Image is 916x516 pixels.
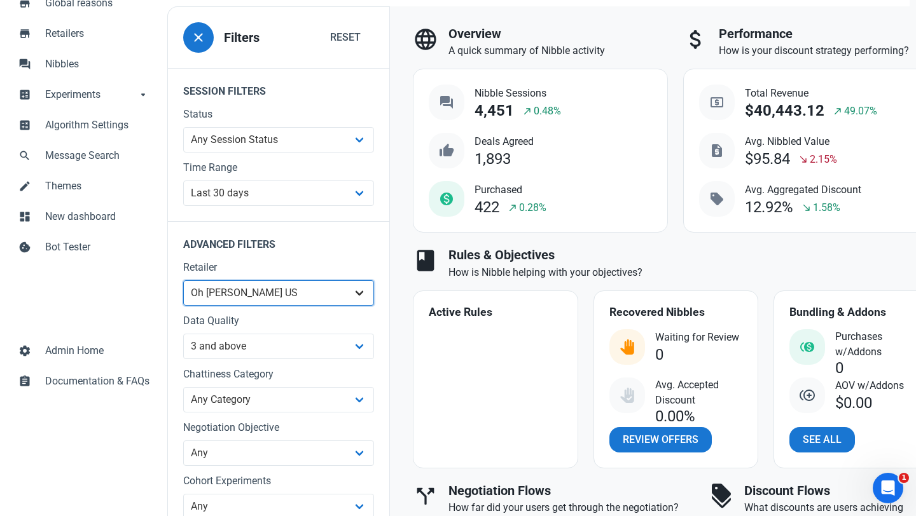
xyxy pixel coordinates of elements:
div: 0.00% [655,408,695,425]
div: 1,893 [475,151,511,168]
div: 422 [475,199,499,216]
a: calculateAlgorithm Settings [10,110,157,140]
span: Admin Home [45,343,149,358]
span: mode_edit [18,179,31,191]
span: Nibble Sessions [475,86,561,101]
span: assignment [18,374,31,386]
a: calculateExperimentsarrow_drop_down [10,79,157,110]
img: status_user_offer_accepted.svg [620,388,635,403]
div: 0 [835,360,843,377]
span: forum [18,57,31,69]
a: searchMessage Search [10,140,157,171]
span: cookie [18,240,31,252]
span: Message Search [45,148,149,163]
span: arrow_drop_down [137,87,149,100]
div: 4,451 [475,102,514,119]
span: north_east [833,106,843,116]
a: assignmentDocumentation & FAQs [10,366,157,397]
h3: Overview [448,27,668,41]
span: Avg. Aggregated Discount [745,182,861,198]
div: $0.00 [835,395,872,412]
span: Avg. Nibbled Value [745,134,837,149]
span: dashboard [18,209,31,222]
iframe: Intercom live chat [873,473,903,503]
div: $40,443.12 [745,102,824,119]
span: store [18,26,31,39]
a: mode_editThemes [10,171,157,201]
img: addon.svg [800,388,815,403]
a: cookieBot Tester [10,232,157,262]
p: How far did your users get through the negotiation? [448,500,693,515]
span: search [18,148,31,161]
h3: Filters [224,31,260,45]
p: A quick summary of Nibble activity [448,43,668,58]
span: Experiments [45,87,137,102]
span: Bot Tester [45,240,149,255]
span: Algorithm Settings [45,118,149,133]
img: status_user_offer_available.svg [620,339,635,355]
span: thumb_up [439,143,454,158]
a: forumNibbles [10,49,157,79]
label: Data Quality [183,313,374,329]
h4: Active Rules [429,306,562,319]
span: Documentation & FAQs [45,374,149,389]
span: Avg. Accepted Discount [655,377,742,408]
span: book [413,248,438,273]
label: Status [183,107,374,122]
span: calculate [18,118,31,130]
span: 1 [899,473,909,483]
a: Review Offers [609,427,712,452]
span: 0.28% [519,200,546,215]
div: 0 [655,346,663,363]
span: north_east [508,203,518,213]
span: 1.58% [813,200,840,215]
span: AOV w/Addons [835,378,904,393]
h4: Recovered Nibbles [609,306,742,319]
span: north_east [522,106,532,116]
label: Negotiation Objective [183,420,374,435]
span: Themes [45,179,149,194]
span: call_split [413,484,438,509]
span: Retailers [45,26,149,41]
span: 49.07% [844,104,877,119]
span: local_atm [709,95,725,110]
span: Reset [330,30,361,45]
a: storeRetailers [10,18,157,49]
span: question_answer [439,95,454,110]
a: dashboardNew dashboard [10,201,157,232]
span: close [191,30,206,45]
label: Cohort Experiments [183,473,374,489]
span: Waiting for Review [655,330,739,345]
span: language [413,27,438,52]
span: sell [709,191,725,207]
span: monetization_on [439,191,454,207]
span: Deals Agreed [475,134,534,149]
span: Review Offers [623,432,698,447]
span: Purchased [475,182,546,198]
span: Nibbles [45,57,149,72]
span: attach_money [683,27,709,52]
span: south_east [801,203,812,213]
button: Reset [317,25,374,50]
div: 12.92% [745,199,793,216]
legend: Advanced Filters [168,221,389,260]
span: Total Revenue [745,86,877,101]
div: $95.84 [745,151,790,168]
span: calculate [18,87,31,100]
span: south_east [798,154,808,165]
button: close [183,22,214,53]
h3: Negotiation Flows [448,484,693,498]
label: Chattiness Category [183,367,374,382]
span: 2.15% [810,152,837,167]
span: New dashboard [45,209,149,224]
label: Time Range [183,160,374,175]
img: status_purchased_with_addon.svg [800,339,815,355]
legend: Session Filters [168,68,389,107]
span: settings [18,343,31,356]
span: 0.48% [534,104,561,119]
a: See All [789,427,855,452]
span: See All [803,432,842,447]
label: Retailer [183,260,374,275]
span: request_quote [709,143,725,158]
span: discount [709,484,734,509]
